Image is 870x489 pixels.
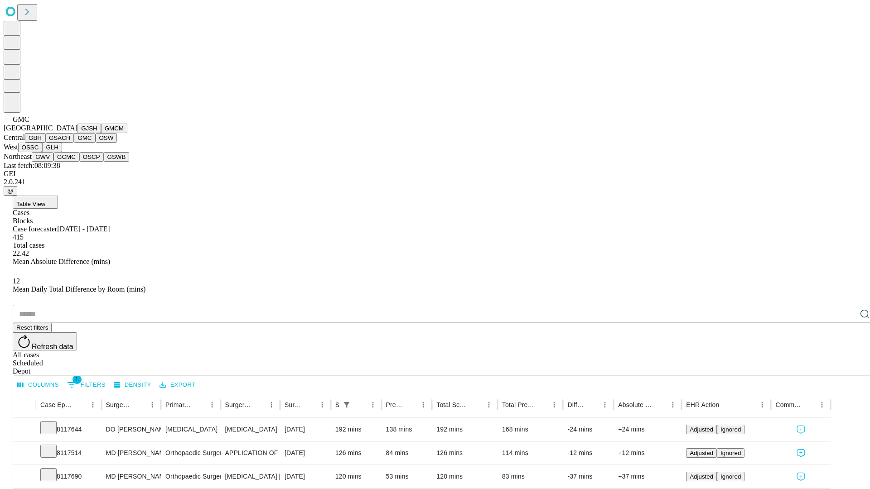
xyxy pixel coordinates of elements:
[106,465,156,488] div: MD [PERSON_NAME] [PERSON_NAME]
[285,418,326,441] div: [DATE]
[18,422,31,438] button: Expand
[803,398,816,411] button: Sort
[72,375,82,384] span: 1
[4,143,18,151] span: West
[18,446,31,461] button: Expand
[417,398,430,411] button: Menu
[567,465,609,488] div: -37 mins
[4,186,17,196] button: @
[45,133,74,143] button: GSACH
[285,441,326,465] div: [DATE]
[690,450,713,456] span: Adjusted
[502,418,559,441] div: 168 mins
[354,398,367,411] button: Sort
[104,152,130,162] button: GSWB
[548,398,561,411] button: Menu
[57,225,110,233] span: [DATE] - [DATE]
[74,133,95,143] button: GMC
[87,398,99,411] button: Menu
[535,398,548,411] button: Sort
[165,441,216,465] div: Orthopaedic Surgery
[340,398,353,411] button: Show filters
[13,332,77,350] button: Refresh data
[32,343,73,350] span: Refresh data
[157,378,198,392] button: Export
[686,448,717,458] button: Adjusted
[111,378,154,392] button: Density
[567,418,609,441] div: -24 mins
[225,418,275,441] div: [MEDICAL_DATA]
[77,124,101,133] button: GJSH
[4,162,60,169] span: Last fetch: 08:09:38
[618,441,677,465] div: +12 mins
[335,401,339,408] div: Scheduled In Room Duration
[717,472,744,481] button: Ignored
[756,398,768,411] button: Menu
[686,472,717,481] button: Adjusted
[4,124,77,132] span: [GEOGRAPHIC_DATA]
[74,398,87,411] button: Sort
[146,398,159,411] button: Menu
[335,441,377,465] div: 126 mins
[133,398,146,411] button: Sort
[13,115,29,123] span: GMC
[32,152,53,162] button: GWV
[265,398,278,411] button: Menu
[4,134,25,141] span: Central
[502,401,535,408] div: Total Predicted Duration
[316,398,329,411] button: Menu
[720,426,741,433] span: Ignored
[335,418,377,441] div: 192 mins
[13,249,29,257] span: 22.42
[285,465,326,488] div: [DATE]
[720,398,733,411] button: Sort
[303,398,316,411] button: Sort
[96,133,117,143] button: OSW
[16,201,45,207] span: Table View
[13,258,110,265] span: Mean Absolute Difference (mins)
[13,233,24,241] span: 415
[386,441,428,465] div: 84 mins
[16,324,48,331] span: Reset filters
[4,178,866,186] div: 2.0.241
[13,225,57,233] span: Case forecaster
[567,401,585,408] div: Difference
[40,441,97,465] div: 8117514
[436,401,469,408] div: Total Scheduled Duration
[502,465,559,488] div: 83 mins
[567,441,609,465] div: -12 mins
[667,398,679,411] button: Menu
[15,378,61,392] button: Select columns
[436,418,493,441] div: 192 mins
[101,124,127,133] button: GMCM
[53,152,79,162] button: GCMC
[599,398,611,411] button: Menu
[717,425,744,434] button: Ignored
[225,441,275,465] div: APPLICATION OF EXTERNAL FIXATOR UNIPLANE
[586,398,599,411] button: Sort
[436,465,493,488] div: 120 mins
[206,398,218,411] button: Menu
[252,398,265,411] button: Sort
[193,398,206,411] button: Sort
[816,398,828,411] button: Menu
[404,398,417,411] button: Sort
[720,450,741,456] span: Ignored
[720,473,741,480] span: Ignored
[386,465,428,488] div: 53 mins
[686,425,717,434] button: Adjusted
[13,196,58,209] button: Table View
[42,143,62,152] button: GLH
[40,418,97,441] div: 8117644
[4,170,866,178] div: GEI
[7,187,14,194] span: @
[367,398,379,411] button: Menu
[106,418,156,441] div: DO [PERSON_NAME]
[436,441,493,465] div: 126 mins
[13,241,44,249] span: Total cases
[470,398,483,411] button: Sort
[40,465,97,488] div: 8117690
[13,323,52,332] button: Reset filters
[225,401,251,408] div: Surgery Name
[386,418,428,441] div: 138 mins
